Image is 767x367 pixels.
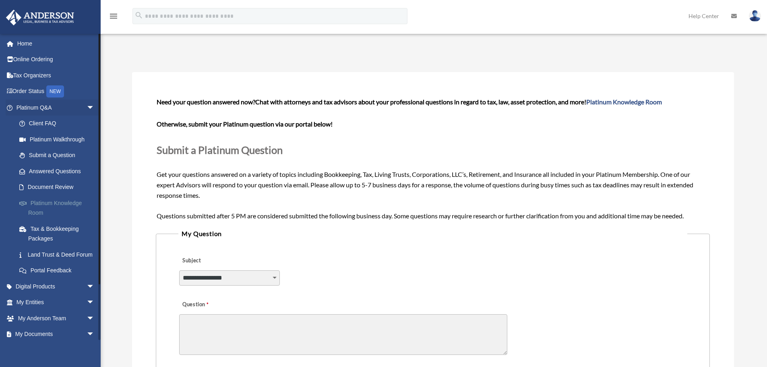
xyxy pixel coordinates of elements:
a: Submit a Question [11,147,103,164]
a: Platinum Walkthrough [11,131,107,147]
a: Platinum Knowledge Room [586,98,662,106]
img: Anderson Advisors Platinum Portal [4,10,76,25]
a: Tax & Bookkeeping Packages [11,221,107,247]
a: Land Trust & Deed Forum [11,247,107,263]
label: Question [179,299,242,311]
a: Digital Productsarrow_drop_down [6,278,107,294]
span: arrow_drop_down [87,100,103,116]
a: Client FAQ [11,116,107,132]
span: Need your question answered now? [157,98,255,106]
i: menu [109,11,118,21]
i: search [134,11,143,20]
a: My Entitiesarrow_drop_down [6,294,107,311]
span: arrow_drop_down [87,326,103,343]
img: User Pic [749,10,761,22]
a: Home [6,35,107,52]
a: Answered Questions [11,163,107,179]
a: menu [109,14,118,21]
a: My Anderson Teamarrow_drop_down [6,310,107,326]
a: Platinum Knowledge Room [11,195,107,221]
span: arrow_drop_down [87,278,103,295]
span: Submit a Platinum Question [157,144,283,156]
span: arrow_drop_down [87,294,103,311]
span: arrow_drop_down [87,310,103,327]
a: Order StatusNEW [6,83,107,100]
a: My Documentsarrow_drop_down [6,326,107,342]
div: NEW [46,85,64,97]
label: Subject [179,255,256,267]
a: Platinum Q&Aarrow_drop_down [6,100,107,116]
span: Get your questions answered on a variety of topics including Bookkeeping, Tax, Living Trusts, Cor... [157,98,709,219]
a: Document Review [11,179,107,195]
span: Chat with attorneys and tax advisors about your professional questions in regard to tax, law, ass... [255,98,662,106]
a: Online Ordering [6,52,107,68]
a: Tax Organizers [6,67,107,83]
a: Portal Feedback [11,263,107,279]
legend: My Question [178,228,687,239]
b: Otherwise, submit your Platinum question via our portal below! [157,120,333,128]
